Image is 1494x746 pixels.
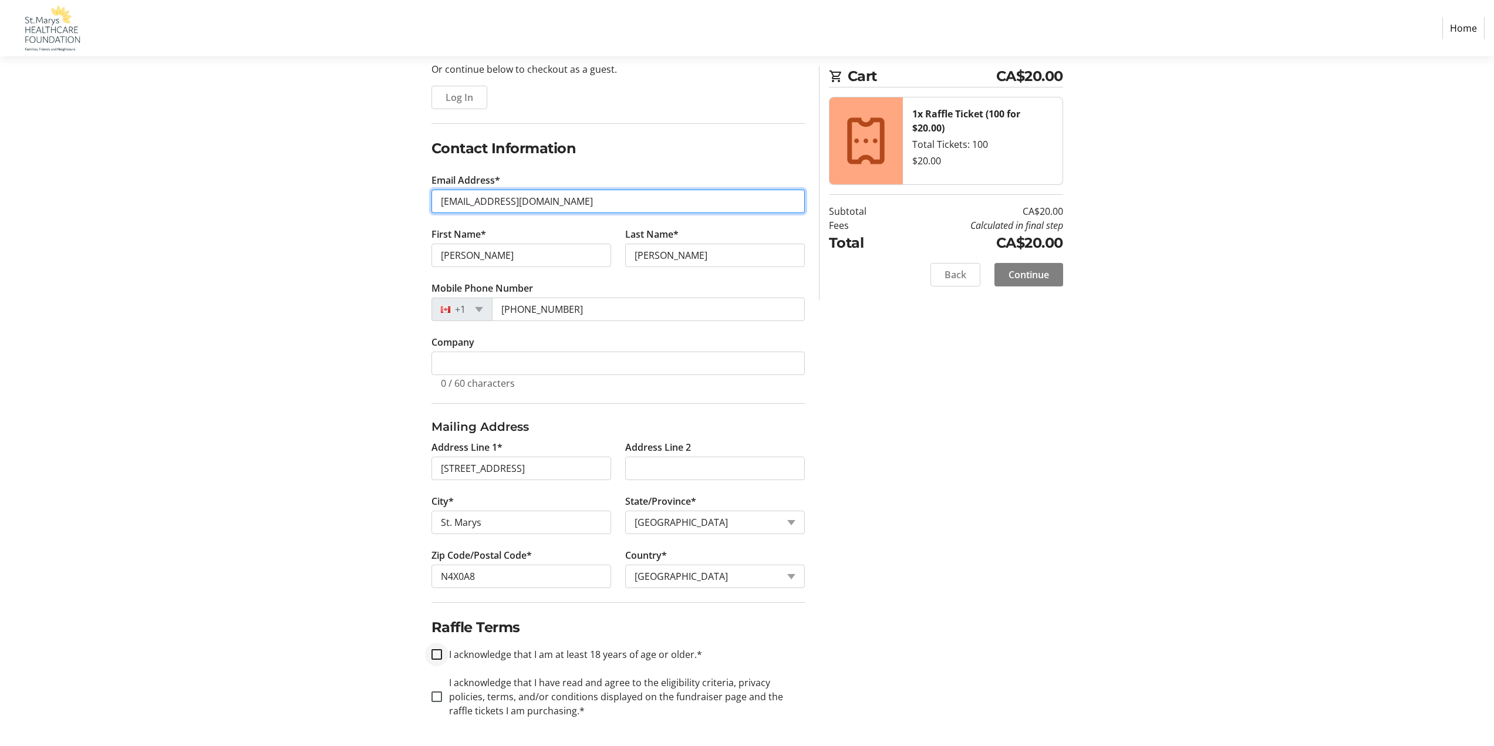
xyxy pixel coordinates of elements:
input: City [431,511,611,534]
label: Address Line 1* [431,440,503,454]
label: I acknowledge that I have read and agree to the eligibility criteria, privacy policies, terms, an... [442,676,805,718]
td: CA$20.00 [896,204,1063,218]
td: Calculated in final step [896,218,1063,232]
label: Company [431,335,474,349]
span: Continue [1009,268,1049,282]
input: (506) 234-5678 [492,298,805,321]
label: First Name* [431,227,486,241]
label: Last Name* [625,227,679,241]
h3: Mailing Address [431,418,805,436]
label: Mobile Phone Number [431,281,533,295]
input: Zip or Postal Code [431,565,611,588]
td: Fees [829,218,896,232]
strong: 1x Raffle Ticket (100 for $20.00) [912,107,1020,134]
p: Or continue below to checkout as a guest. [431,62,805,76]
input: Address [431,457,611,480]
td: CA$20.00 [896,232,1063,254]
label: Country* [625,548,667,562]
tr-character-limit: 0 / 60 characters [441,377,515,390]
a: Home [1442,17,1485,39]
h2: Raffle Terms [431,617,805,638]
span: Cart [848,66,996,87]
button: Continue [994,263,1063,286]
label: I acknowledge that I am at least 18 years of age or older.* [442,647,702,661]
h2: Contact Information [431,138,805,159]
button: Back [930,263,980,286]
span: CA$20.00 [996,66,1063,87]
span: Back [945,268,966,282]
img: St. Marys Healthcare Foundation's Logo [9,5,93,52]
label: State/Province* [625,494,696,508]
label: Address Line 2 [625,440,691,454]
label: Zip Code/Postal Code* [431,548,532,562]
button: Log In [431,86,487,109]
label: City* [431,494,454,508]
div: $20.00 [912,154,1053,168]
td: Total [829,232,896,254]
td: Subtotal [829,204,896,218]
div: Total Tickets: 100 [912,137,1053,151]
label: Email Address* [431,173,500,187]
span: Log In [446,90,473,104]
